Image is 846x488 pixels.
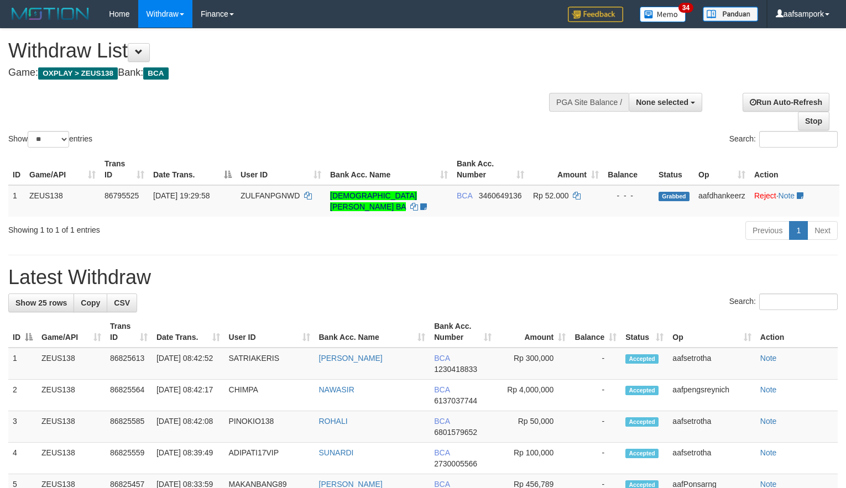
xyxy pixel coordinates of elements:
[668,380,755,411] td: aafpengsreynich
[479,191,522,200] span: Copy 3460649136 to clipboard
[760,354,777,363] a: Note
[625,354,659,364] span: Accepted
[8,220,344,235] div: Showing 1 to 1 of 1 entries
[37,348,106,380] td: ZEUS138
[8,293,74,312] a: Show 25 rows
[629,93,702,112] button: None selected
[28,131,69,148] select: Showentries
[568,7,623,22] img: Feedback.jpg
[750,185,839,217] td: ·
[570,380,621,411] td: -
[100,154,149,185] th: Trans ID: activate to sort column ascending
[25,154,100,185] th: Game/API: activate to sort column ascending
[452,154,529,185] th: Bank Acc. Number: activate to sort column ascending
[434,417,450,426] span: BCA
[8,67,553,78] h4: Game: Bank:
[114,298,130,307] span: CSV
[106,348,152,380] td: 86825613
[330,191,417,211] a: [DEMOGRAPHIC_DATA][PERSON_NAME] BA
[37,443,106,474] td: ZEUS138
[152,443,224,474] td: [DATE] 08:39:49
[152,411,224,443] td: [DATE] 08:42:08
[754,191,776,200] a: Reject
[8,380,37,411] td: 2
[434,448,450,457] span: BCA
[703,7,758,22] img: panduan.png
[319,417,348,426] a: ROHALI
[434,365,477,374] span: Copy 1230418833 to clipboard
[760,448,777,457] a: Note
[779,191,795,200] a: Note
[570,348,621,380] td: -
[640,7,686,22] img: Button%20Memo.svg
[319,448,354,457] a: SUNARDI
[153,191,210,200] span: [DATE] 19:29:58
[8,131,92,148] label: Show entries
[668,443,755,474] td: aafsetrotha
[654,154,694,185] th: Status
[496,411,570,443] td: Rp 50,000
[106,380,152,411] td: 86825564
[37,316,106,348] th: Game/API: activate to sort column ascending
[529,154,603,185] th: Amount: activate to sort column ascending
[107,293,137,312] a: CSV
[152,380,224,411] td: [DATE] 08:42:17
[37,411,106,443] td: ZEUS138
[149,154,236,185] th: Date Trans.: activate to sort column descending
[750,154,839,185] th: Action
[756,316,838,348] th: Action
[668,348,755,380] td: aafsetrotha
[457,191,472,200] span: BCA
[326,154,452,185] th: Bank Acc. Name: activate to sort column ascending
[570,443,621,474] td: -
[659,192,690,201] span: Grabbed
[106,316,152,348] th: Trans ID: activate to sort column ascending
[8,6,92,22] img: MOTION_logo.png
[37,380,106,411] td: ZEUS138
[434,354,450,363] span: BCA
[694,154,750,185] th: Op: activate to sort column ascending
[224,443,315,474] td: ADIPATI17VIP
[608,190,650,201] div: - - -
[106,411,152,443] td: 86825585
[152,316,224,348] th: Date Trans.: activate to sort column ascending
[38,67,118,80] span: OXPLAY > ZEUS138
[152,348,224,380] td: [DATE] 08:42:52
[319,385,354,394] a: NAWASIR
[25,185,100,217] td: ZEUS138
[496,380,570,411] td: Rp 4,000,000
[668,411,755,443] td: aafsetrotha
[496,443,570,474] td: Rp 100,000
[434,459,477,468] span: Copy 2730005566 to clipboard
[81,298,100,307] span: Copy
[603,154,654,185] th: Balance
[105,191,139,200] span: 86795525
[759,293,838,310] input: Search:
[621,316,668,348] th: Status: activate to sort column ascending
[434,385,450,394] span: BCA
[74,293,107,312] a: Copy
[224,348,315,380] td: SATRIAKERIS
[745,221,790,240] a: Previous
[760,385,777,394] a: Note
[729,131,838,148] label: Search:
[8,154,25,185] th: ID
[789,221,808,240] a: 1
[743,93,829,112] a: Run Auto-Refresh
[570,316,621,348] th: Balance: activate to sort column ascending
[798,112,829,130] a: Stop
[8,266,838,288] h1: Latest Withdraw
[729,293,838,310] label: Search:
[694,185,750,217] td: aafdhankeerz
[636,98,688,107] span: None selected
[434,396,477,405] span: Copy 6137037744 to clipboard
[315,316,430,348] th: Bank Acc. Name: activate to sort column ascending
[496,316,570,348] th: Amount: activate to sort column ascending
[224,411,315,443] td: PINOKIO138
[143,67,168,80] span: BCA
[15,298,67,307] span: Show 25 rows
[430,316,496,348] th: Bank Acc. Number: activate to sort column ascending
[8,316,37,348] th: ID: activate to sort column descending
[8,40,553,62] h1: Withdraw List
[625,417,659,427] span: Accepted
